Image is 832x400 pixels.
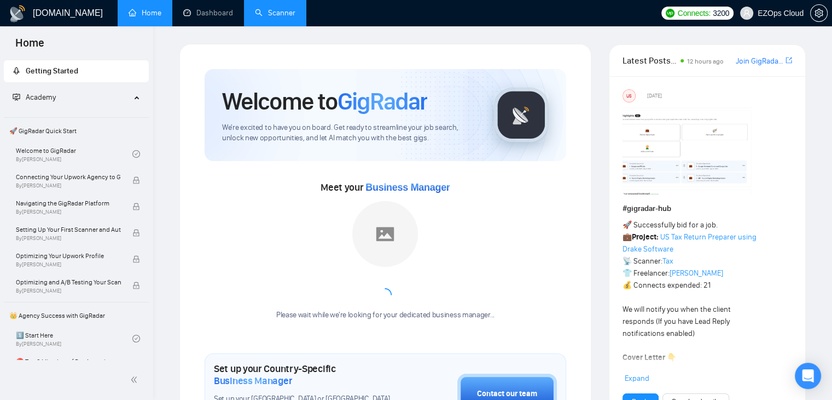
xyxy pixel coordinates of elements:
span: Optimizing Your Upwork Profile [16,250,121,261]
span: By [PERSON_NAME] [16,209,121,215]
span: 12 hours ago [687,58,724,65]
div: Contact our team [477,388,537,400]
span: fund-projection-screen [13,93,20,101]
img: gigradar-logo.png [494,88,549,142]
span: Connects: [678,7,711,19]
a: Welcome to GigRadarBy[PERSON_NAME] [16,142,132,166]
h1: # gigradar-hub [622,203,792,215]
span: Meet your [321,181,450,193]
span: rocket [13,67,20,75]
span: Latest Posts from the GigRadar Community [622,54,677,67]
span: Getting Started [26,66,78,76]
span: GigRadar [338,87,427,116]
span: double-left [130,374,141,385]
a: export [786,55,792,66]
span: Connecting Your Upwork Agency to GigRadar [16,172,121,182]
a: setting [810,9,828,18]
span: Setting Up Your First Scanner and Auto-Bidder [16,224,121,235]
a: Tax [662,256,673,266]
span: 3200 [713,7,729,19]
span: By [PERSON_NAME] [16,182,121,189]
a: US Tax Return Preparer using Drake Software [622,232,757,254]
div: Please wait while we're looking for your dedicated business manager... [270,310,501,321]
a: dashboardDashboard [183,8,233,18]
span: lock [132,282,140,289]
span: Business Manager [214,375,292,387]
li: Getting Started [4,60,149,82]
span: 🚀 GigRadar Quick Start [5,120,148,142]
span: ⛔ Top 3 Mistakes of Pro Agencies [16,356,121,367]
span: export [786,56,792,65]
h1: Welcome to [222,87,427,116]
span: Business Manager [365,182,450,193]
span: Optimizing and A/B Testing Your Scanner for Better Results [16,277,121,288]
img: logo [9,5,26,22]
img: upwork-logo.png [666,9,674,18]
a: [PERSON_NAME] [670,268,723,278]
span: user [743,9,750,17]
span: check-circle [132,150,140,158]
span: loading [379,288,392,301]
span: We're excited to have you on board. Get ready to streamline your job search, unlock new opportuni... [222,123,476,144]
h1: Set up your Country-Specific [214,363,403,387]
span: lock [132,176,140,184]
strong: Project: [632,232,659,242]
span: lock [132,255,140,263]
span: By [PERSON_NAME] [16,288,121,294]
span: [DATE] [647,91,662,101]
button: setting [810,4,828,22]
a: Join GigRadar Slack Community [736,55,783,67]
span: check-circle [132,335,140,342]
a: 1️⃣ Start HereBy[PERSON_NAME] [16,327,132,351]
span: Navigating the GigRadar Platform [16,198,121,209]
a: homeHome [129,8,161,18]
a: searchScanner [255,8,295,18]
span: lock [132,203,140,210]
span: By [PERSON_NAME] [16,235,121,242]
span: Academy [13,93,56,102]
img: placeholder.png [352,201,418,267]
span: By [PERSON_NAME] [16,261,121,268]
strong: Cover Letter 👇 [622,353,676,362]
span: lock [132,229,140,237]
span: Expand [625,374,649,383]
img: F09354QB7SM-image.png [622,107,754,195]
div: Open Intercom Messenger [795,363,821,389]
div: US [623,90,635,102]
span: Home [7,35,53,58]
span: 👑 Agency Success with GigRadar [5,305,148,327]
span: Academy [26,93,56,102]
